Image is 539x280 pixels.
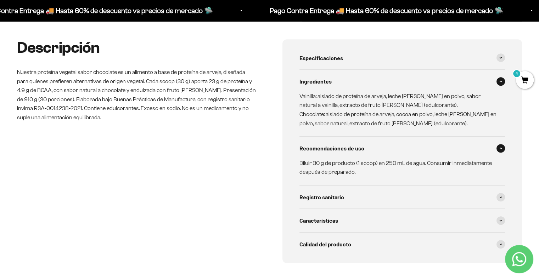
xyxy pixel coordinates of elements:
[269,5,502,16] p: Pago Contra Entrega 🚚 Hasta 60% de descuento vs precios de mercado 🛸
[299,185,505,209] summary: Registro sanitario
[299,92,497,128] p: Vainilla: aislado de proteína de arveja, leche [PERSON_NAME] en polvo, sabor natural a vainilla, ...
[299,70,505,93] summary: Ingredientes
[17,39,257,56] h2: Descripción
[299,46,505,70] summary: Especificaciones
[299,209,505,232] summary: Características
[299,159,497,177] p: Diluir 30 g de producto (1 scoop) en 250 mL de agua. Consumir inmediatamente después de preparado.
[299,77,332,86] span: Ingredientes
[299,193,344,202] span: Registro sanitario
[299,137,505,160] summary: Recomendaciones de uso
[299,233,505,256] summary: Calidad del producto
[299,144,364,153] span: Recomendaciones de uso
[516,77,534,85] a: 4
[299,53,343,63] span: Especificaciones
[17,68,257,122] p: Nuestra proteína vegetal sabor chocolate es un alimento a base de proteína de arveja, diseñada pa...
[299,240,351,249] span: Calidad del producto
[299,216,338,225] span: Características
[512,69,521,78] mark: 4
